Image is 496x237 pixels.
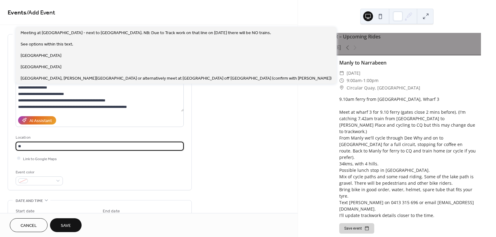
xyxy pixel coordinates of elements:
[362,77,363,84] span: -
[339,77,344,84] div: ​
[347,69,360,77] span: [DATE]
[26,7,55,19] span: / Add Event
[339,84,344,92] div: ​
[21,41,73,47] span: See options within this text.
[339,96,476,219] div: 9.10am ferry from [GEOGRAPHIC_DATA], Wharf 3 Meet at wharf 3 for 9.10 ferry (gates close 2 mins b...
[61,223,71,229] span: Save
[347,84,420,92] span: Circular Quay, [GEOGRAPHIC_DATA]
[29,117,52,124] div: AI Assistant
[21,75,332,81] span: [GEOGRAPHIC_DATA], [PERSON_NAME][GEOGRAPHIC_DATA] or alternatively meet at [GEOGRAPHIC_DATA] off ...
[16,169,62,176] div: Event color
[21,52,61,59] span: [GEOGRAPHIC_DATA]
[8,7,26,19] a: Events
[16,134,183,141] div: Location
[313,33,481,40] div: CALENDAR – Upcoming Rides
[363,77,379,84] span: 1:00pm
[103,208,120,215] div: End date
[18,116,56,124] button: AI Assistant
[23,156,57,162] span: Link to Google Maps
[16,208,35,215] div: Start date
[339,223,374,234] button: Save event
[16,198,43,204] span: Date and time
[10,218,48,232] button: Cancel
[50,218,82,232] button: Save
[347,77,362,84] span: 9:00am
[339,59,476,66] div: Manly to Narrabeen
[339,69,344,77] div: ​
[21,223,37,229] span: Cancel
[21,64,61,70] span: [GEOGRAPHIC_DATA]
[21,30,271,36] span: Meeting at [GEOGRAPHIC_DATA] - next to [GEOGRAPHIC_DATA]. NB: Due to Track work on that line on [...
